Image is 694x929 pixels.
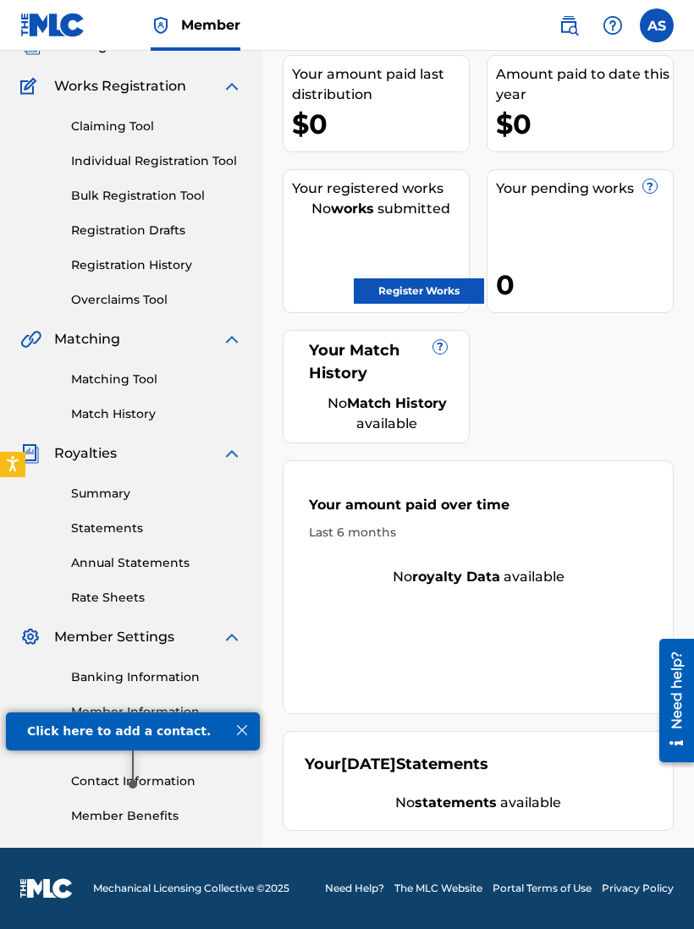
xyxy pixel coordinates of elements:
a: The MLC Website [394,881,482,896]
img: Member Settings [20,627,41,647]
div: No available [305,793,652,813]
span: Mechanical Licensing Collective © 2025 [93,881,289,896]
img: MLC Logo [20,13,85,37]
iframe: Resource Center [647,631,694,771]
span: [DATE] [341,755,396,773]
div: No available [326,393,448,434]
a: Contact Information [71,772,242,790]
span: Works Registration [54,76,186,96]
img: Royalties [20,443,41,464]
div: entering tooltip [11,11,265,49]
div: $0 [496,105,673,143]
img: Works Registration [20,76,42,96]
img: expand [222,627,242,647]
strong: works [331,201,374,217]
div: User Menu [640,8,674,42]
span: Member Settings [54,627,174,647]
span: Matching [54,329,120,349]
div: No available [284,567,673,587]
a: Matching Tool [71,371,242,388]
a: CatalogCatalog [20,36,107,56]
a: Rate Sheets [71,589,242,607]
div: Your registered works [292,179,469,199]
img: expand [222,443,242,464]
a: User Permissions [71,738,242,756]
strong: Match History [347,395,447,411]
div: Help [596,8,630,42]
a: Individual Registration Tool [71,152,242,170]
a: Member Benefits [71,807,242,825]
strong: royalty data [412,569,500,585]
div: Your Statements [305,753,488,776]
div: Your Match History [305,339,448,385]
div: No submitted [292,199,469,219]
img: help [603,15,623,36]
a: Registration Drafts [71,222,242,239]
a: Claiming Tool [71,118,242,135]
img: Top Rightsholder [151,15,171,36]
a: Privacy Policy [602,881,674,896]
a: Public Search [552,8,586,42]
a: Annual Statements [71,554,242,572]
a: Need Help? [325,881,384,896]
img: search [559,15,579,36]
strong: statements [415,794,497,811]
span: Member [181,15,240,35]
a: Statements [71,519,242,537]
div: Your pending works [496,179,673,199]
a: Summary [71,485,242,503]
a: Register Works [354,278,484,304]
a: Registration History [71,256,242,274]
a: Match History [71,405,242,423]
a: Portal Terms of Use [493,881,592,896]
img: expand [222,329,242,349]
img: expand [222,76,242,96]
img: logo [20,878,73,899]
div: Your amount paid over time [309,495,647,524]
a: Overclaims Tool [71,291,242,309]
span: ? [433,340,447,354]
a: Banking Information [71,668,242,686]
span: ? [643,179,657,193]
span: Click here to add a contact. [32,23,216,36]
div: Your amount paid last distribution [292,64,469,105]
a: Member Information [71,703,242,721]
div: Amount paid to date this year [496,64,673,105]
div: Last 6 months [309,524,647,541]
a: Bulk Registration Tool [71,187,242,205]
div: 0 [496,266,673,304]
span: Royalties [54,443,117,464]
img: Matching [20,329,41,349]
div: $0 [292,105,469,143]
